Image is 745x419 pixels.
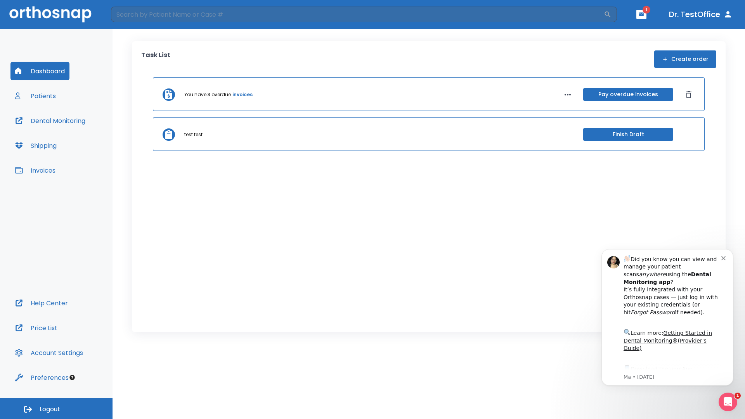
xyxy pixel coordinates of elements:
[69,374,76,381] div: Tooltip anchor
[111,7,604,22] input: Search by Patient Name or Case #
[132,17,138,23] button: Dismiss notification
[141,50,170,68] p: Task List
[34,128,103,142] a: App Store
[10,87,61,105] button: Patients
[184,131,203,138] p: test test
[583,88,673,101] button: Pay overdue invoices
[10,62,69,80] button: Dashboard
[10,368,73,387] button: Preferences
[10,161,60,180] button: Invoices
[10,294,73,312] button: Help Center
[40,405,60,414] span: Logout
[9,6,92,22] img: Orthosnap
[666,7,736,21] button: Dr. TestOffice
[10,319,62,337] button: Price List
[34,126,132,166] div: Download the app: | ​ Let us know if you need help getting started!
[590,237,745,398] iframe: Intercom notifications message
[719,393,737,411] iframe: Intercom live chat
[232,91,253,98] a: invoices
[10,111,90,130] button: Dental Monitoring
[583,128,673,141] button: Finish Draft
[643,6,650,14] span: 1
[735,393,741,399] span: 1
[654,50,716,68] button: Create order
[683,88,695,101] button: Dismiss
[34,136,132,143] p: Message from Ma, sent 3w ago
[10,136,61,155] button: Shipping
[184,91,231,98] p: You have 3 overdue
[10,343,88,362] button: Account Settings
